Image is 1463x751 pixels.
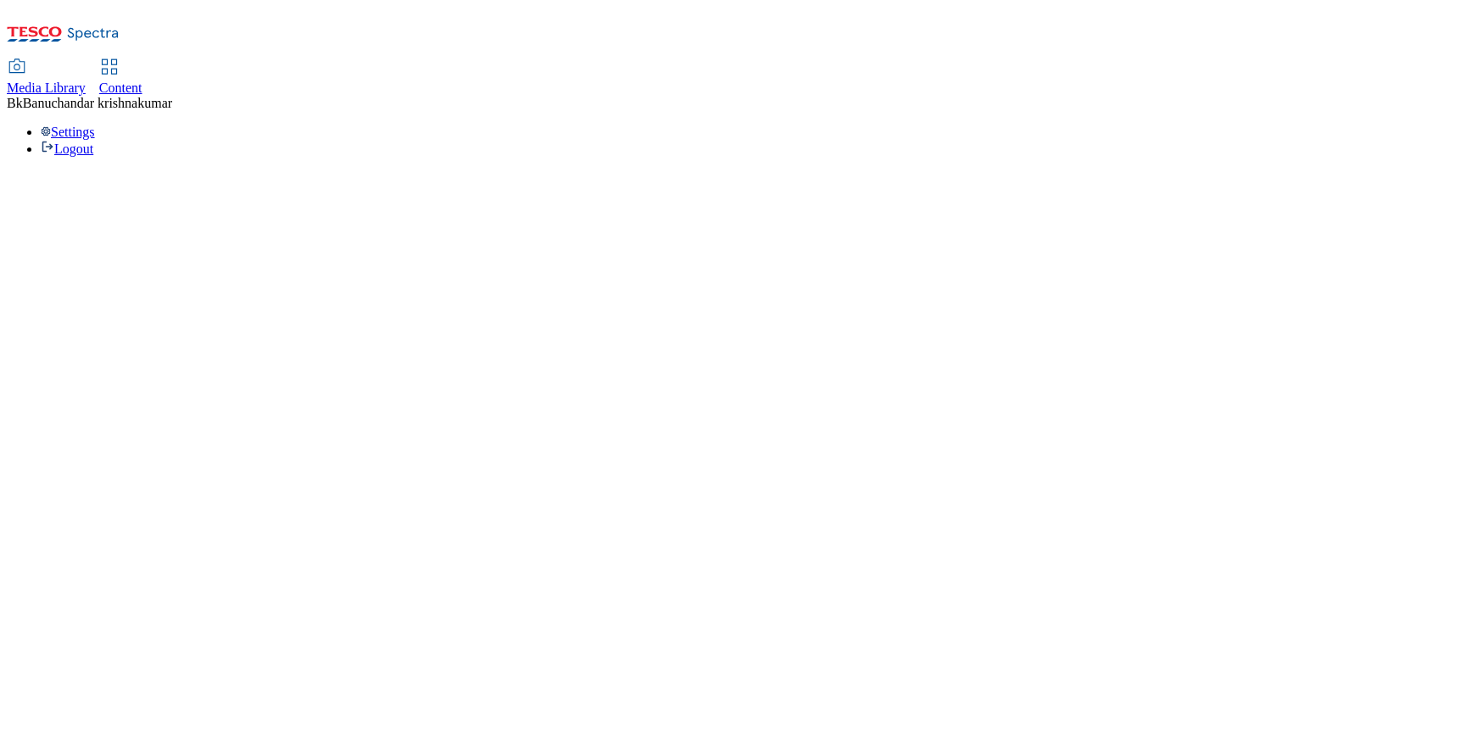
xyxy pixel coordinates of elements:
a: Media Library [7,60,86,96]
span: Content [99,81,142,95]
span: Media Library [7,81,86,95]
a: Settings [41,125,95,139]
a: Logout [41,142,93,156]
a: Content [99,60,142,96]
span: Banuchandar krishnakumar [23,96,172,110]
span: Bk [7,96,23,110]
